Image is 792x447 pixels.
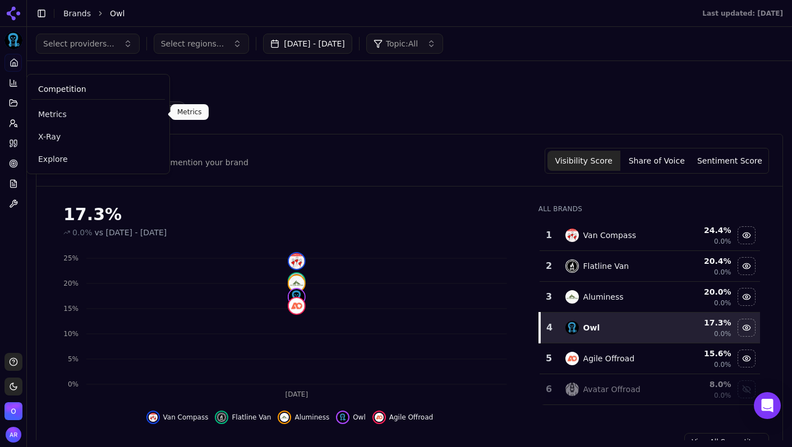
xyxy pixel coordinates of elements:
[544,259,554,273] div: 2
[675,379,731,390] div: 8.0 %
[675,225,731,236] div: 24.4 %
[544,229,554,242] div: 1
[289,298,305,314] img: agile offroad
[215,411,271,424] button: Hide flatline van data
[6,427,21,443] img: Adam Raper
[280,413,289,422] img: aluminess
[545,321,554,334] div: 4
[738,257,756,275] button: Hide flatline van data
[4,402,22,420] button: Open organization switcher
[63,305,79,313] tspan: 15%
[232,413,271,422] span: Flatline Van
[540,251,760,282] tr: 2flatline vanFlatline Van20.4%0.0%Hide flatline van data
[63,9,91,18] a: Brands
[714,299,731,308] span: 0.0%
[110,8,125,19] span: Owl
[544,290,554,304] div: 3
[738,226,756,244] button: Hide van compass data
[540,220,760,251] tr: 1van compassVan Compass24.4%0.0%Hide van compass data
[4,402,22,420] img: Owl
[540,282,760,313] tr: 3aluminessAluminess20.0%0.0%Hide aluminess data
[540,374,760,405] tr: 6avatar offroadAvatar Offroad8.0%0.0%Show avatar offroad data
[540,313,760,343] tr: 4owlOwl17.3%0.0%Hide owl data
[289,276,305,291] img: aluminess
[338,413,347,422] img: owl
[31,127,165,147] a: X-Ray
[675,317,731,328] div: 17.3 %
[693,151,766,171] button: Sentiment Score
[738,288,756,306] button: Hide aluminess data
[583,291,624,302] div: Aluminess
[738,319,756,337] button: Hide owl data
[675,348,731,359] div: 15.6 %
[63,204,516,225] div: 17.3%
[31,104,165,124] a: Metrics
[714,237,731,246] span: 0.0%
[583,353,634,364] div: Agile Offroad
[68,355,79,363] tspan: 5%
[294,413,329,422] span: Aluminess
[538,220,760,405] div: Data table
[353,413,366,422] span: Owl
[565,290,579,304] img: aluminess
[583,260,629,272] div: Flatline Van
[565,383,579,396] img: avatar offroad
[63,330,79,338] tspan: 10%
[278,411,329,424] button: Hide aluminess data
[289,253,305,269] img: van compass
[38,109,158,120] span: Metrics
[547,151,620,171] button: Visibility Score
[544,352,554,365] div: 5
[565,259,579,273] img: flatline van
[68,380,79,388] tspan: 0%
[565,229,579,242] img: van compass
[161,38,224,49] span: Select regions...
[6,427,21,443] button: Open user button
[289,289,305,305] img: owl
[386,38,418,49] span: Topic: All
[63,8,680,19] nav: breadcrumb
[38,153,158,165] span: Explore
[583,322,600,333] div: Owl
[675,286,731,297] div: 20.0 %
[714,329,731,338] span: 0.0%
[375,413,384,422] img: agile offroad
[95,227,167,238] span: vs [DATE] - [DATE]
[38,83,86,95] span: Competition
[565,352,579,365] img: agile offroad
[31,149,165,169] a: Explore
[336,411,366,424] button: Hide owl data
[540,343,760,374] tr: 5agile offroadAgile Offroad15.6%0.0%Hide agile offroad data
[149,413,158,422] img: van compass
[565,321,579,334] img: owl
[43,38,114,49] span: Select providers...
[583,230,636,241] div: Van Compass
[146,411,209,424] button: Hide van compass data
[714,268,731,277] span: 0.0%
[702,9,783,18] div: Last updated: [DATE]
[4,31,22,49] button: Current brand: Owl
[4,31,22,49] img: Owl
[63,280,79,287] tspan: 20%
[389,413,433,422] span: Agile Offroad
[217,413,226,422] img: flatline van
[72,227,93,238] span: 0.0%
[738,350,756,367] button: Hide agile offroad data
[177,108,202,117] p: Metrics
[714,360,731,369] span: 0.0%
[538,204,760,213] div: All Brands
[286,390,308,398] tspan: [DATE]
[38,131,158,142] span: X-Ray
[263,34,352,54] button: [DATE] - [DATE]
[63,254,79,262] tspan: 25%
[163,413,209,422] span: Van Compass
[620,151,693,171] button: Share of Voice
[289,273,305,289] img: flatline van
[583,384,641,395] div: Avatar Offroad
[544,383,554,396] div: 6
[754,392,781,419] div: Open Intercom Messenger
[675,255,731,267] div: 20.4 %
[372,411,433,424] button: Hide agile offroad data
[714,391,731,400] span: 0.0%
[738,380,756,398] button: Show avatar offroad data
